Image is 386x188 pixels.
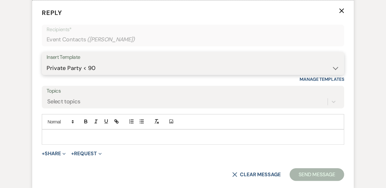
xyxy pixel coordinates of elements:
[232,172,281,177] button: Clear message
[42,9,62,17] span: Reply
[47,87,339,96] label: Topics
[47,97,80,106] div: Select topics
[300,76,344,82] a: Manage Templates
[47,33,339,46] div: Event Contacts
[71,151,102,156] button: Request
[290,168,344,181] button: Send Message
[42,151,45,156] span: +
[47,53,339,62] div: Insert Template
[47,25,339,34] p: Recipients*
[42,151,66,156] button: Share
[87,35,135,44] span: ( [PERSON_NAME] )
[71,151,74,156] span: +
